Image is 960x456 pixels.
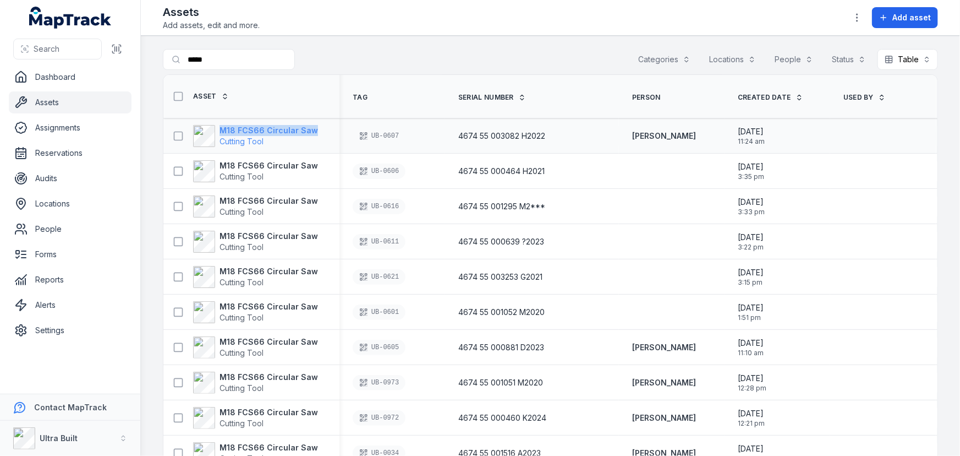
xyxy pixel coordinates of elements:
[9,66,131,88] a: Dashboard
[9,117,131,139] a: Assignments
[193,266,318,288] a: M18 FCS66 Circular SawCutting Tool
[220,383,264,393] span: Cutting Tool
[458,93,514,102] span: Serial Number
[632,131,696,142] a: [PERSON_NAME]
[458,307,545,318] span: 4674 55 001052 M2020
[458,131,545,142] span: 4674 55 003082 H2022
[738,419,765,428] span: 12:21 pm
[738,267,764,278] span: [DATE]
[738,373,766,384] span: [DATE]
[220,348,264,357] span: Cutting Tool
[193,301,318,323] a: M18 FCS66 Circular SawCutting Tool
[353,375,405,390] div: UB-0973
[458,201,545,212] span: 4674 55 001295 M2***
[738,267,764,287] time: 07/08/2025, 3:15:40 pm
[193,407,318,429] a: M18 FCS66 Circular SawCutting Tool
[353,410,405,426] div: UB-0972
[9,193,131,215] a: Locations
[738,126,765,137] span: [DATE]
[738,278,764,287] span: 3:15 pm
[738,197,765,216] time: 07/08/2025, 3:33:12 pm
[193,125,318,147] a: M18 FCS66 Circular SawCutting Tool
[767,49,820,70] button: People
[738,93,803,102] a: Created Date
[220,125,318,136] strong: M18 FCS66 Circular Saw
[738,172,764,181] span: 3:35 pm
[220,172,264,181] span: Cutting Tool
[220,266,318,277] strong: M18 FCS66 Circular Saw
[9,294,131,316] a: Alerts
[632,412,696,424] strong: [PERSON_NAME]
[738,302,764,322] time: 07/08/2025, 1:51:57 pm
[738,232,764,243] span: [DATE]
[193,160,318,182] a: M18 FCS66 Circular SawCutting Tool
[738,408,765,428] time: 31/07/2025, 12:21:43 pm
[631,49,698,70] button: Categories
[738,208,765,216] span: 3:33 pm
[13,39,102,59] button: Search
[458,93,526,102] a: Serial Number
[632,377,696,388] a: [PERSON_NAME]
[220,160,318,171] strong: M18 FCS66 Circular Saw
[892,12,931,23] span: Add asset
[458,272,542,283] span: 4674 55 003253 G2021
[353,305,405,320] div: UB-0601
[872,7,938,28] button: Add asset
[9,243,131,265] a: Forms
[738,126,765,146] time: 11/08/2025, 11:24:19 am
[193,372,318,394] a: M18 FCS66 Circular SawCutting Tool
[193,92,217,101] span: Asset
[193,196,318,218] a: M18 FCS66 Circular SawCutting Tool
[220,278,264,287] span: Cutting Tool
[632,93,661,102] span: Person
[353,340,405,355] div: UB-0605
[193,336,318,359] a: M18 FCS66 Circular SawCutting Tool
[738,302,764,313] span: [DATE]
[220,419,264,428] span: Cutting Tool
[738,197,765,208] span: [DATE]
[220,372,318,383] strong: M18 FCS66 Circular Saw
[163,4,260,20] h2: Assets
[220,137,264,146] span: Cutting Tool
[163,20,260,31] span: Add assets, edit and more.
[738,243,764,252] span: 3:22 pm
[843,93,886,102] a: USED BY
[458,412,546,424] span: 4674 55 000460 K2024
[458,377,543,388] span: 4674 55 001051 M2020
[458,166,545,177] span: 4674 55 000464 H2021
[220,313,264,322] span: Cutting Tool
[738,93,791,102] span: Created Date
[353,269,405,285] div: UB-0621
[220,407,318,418] strong: M18 FCS66 Circular Saw
[220,196,318,207] strong: M18 FCS66 Circular Saw
[29,7,112,29] a: MapTrack
[738,338,764,357] time: 05/08/2025, 11:10:30 am
[738,338,764,349] span: [DATE]
[34,403,107,412] strong: Contact MapTrack
[843,93,874,102] span: USED BY
[34,44,59,55] span: Search
[738,232,764,252] time: 07/08/2025, 3:22:48 pm
[40,433,78,443] strong: Ultra Built
[738,373,766,393] time: 31/07/2025, 12:28:33 pm
[193,92,229,101] a: Asset
[738,137,765,146] span: 11:24 am
[193,231,318,253] a: M18 FCS66 Circular SawCutting Tool
[458,342,544,353] span: 4674 55 000881 D2023
[738,408,765,419] span: [DATE]
[738,313,764,322] span: 1:51 pm
[632,342,696,353] a: [PERSON_NAME]
[738,384,766,393] span: 12:28 pm
[220,207,264,216] span: Cutting Tool
[825,49,873,70] button: Status
[220,231,318,242] strong: M18 FCS66 Circular Saw
[702,49,763,70] button: Locations
[877,49,938,70] button: Table
[353,93,367,102] span: Tag
[9,218,131,240] a: People
[353,164,405,179] div: UB-0606
[220,301,318,312] strong: M18 FCS66 Circular Saw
